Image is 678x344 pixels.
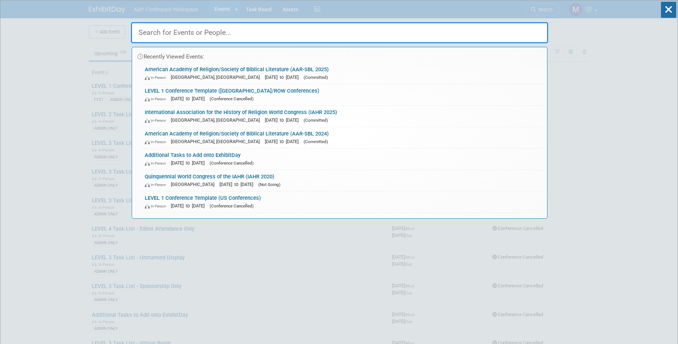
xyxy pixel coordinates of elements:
span: (Conference Cancelled) [210,96,254,101]
span: In-Person [145,97,169,101]
span: In-Person [145,161,169,166]
input: Search for Events or People... [131,22,548,43]
span: [GEOGRAPHIC_DATA], [GEOGRAPHIC_DATA] [171,74,263,80]
span: In-Person [145,75,169,80]
span: [DATE] to [DATE] [219,182,257,187]
span: [DATE] to [DATE] [265,74,302,80]
a: Quinquennial World Congress of the IAHR (IAHR 2020) In-Person [GEOGRAPHIC_DATA] [DATE] to [DATE] ... [141,170,543,191]
span: In-Person [145,182,169,187]
a: Additional Tasks to Add onto ExhibitDay In-Person [DATE] to [DATE] (Conference Cancelled) [141,149,543,170]
span: [GEOGRAPHIC_DATA] [171,182,218,187]
span: [DATE] to [DATE] [265,139,302,144]
span: (Committed) [304,75,328,80]
span: (Committed) [304,118,328,123]
div: Recently Viewed Events: [136,47,543,63]
a: American Academy of Religion/Society of Biblical Literature (AAR-SBL 2024) In-Person [GEOGRAPHIC_... [141,127,543,148]
span: (Conference Cancelled) [210,203,254,209]
span: (Committed) [304,139,328,144]
span: [DATE] to [DATE] [171,160,208,166]
span: [GEOGRAPHIC_DATA], [GEOGRAPHIC_DATA] [171,117,263,123]
span: In-Person [145,139,169,144]
a: LEVEL 1 Conference Template ([GEOGRAPHIC_DATA]/ROW Conferences) In-Person [DATE] to [DATE] (Confe... [141,84,543,105]
span: [DATE] to [DATE] [265,117,302,123]
a: American Academy of Religion/Society of Biblical Literature (AAR-SBL 2025) In-Person [GEOGRAPHIC_... [141,63,543,84]
span: [GEOGRAPHIC_DATA], [GEOGRAPHIC_DATA] [171,139,263,144]
span: In-Person [145,118,169,123]
span: (Not Going) [258,182,280,187]
a: LEVEL 1 Conference Template (US Conferences) In-Person [DATE] to [DATE] (Conference Cancelled) [141,191,543,213]
span: [DATE] to [DATE] [171,96,208,101]
span: In-Person [145,204,169,209]
a: International Association for the History of Religion World Congress (IAHR 2025) In-Person [GEOGR... [141,106,543,127]
span: [DATE] to [DATE] [171,203,208,209]
span: (Conference Cancelled) [210,161,254,166]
